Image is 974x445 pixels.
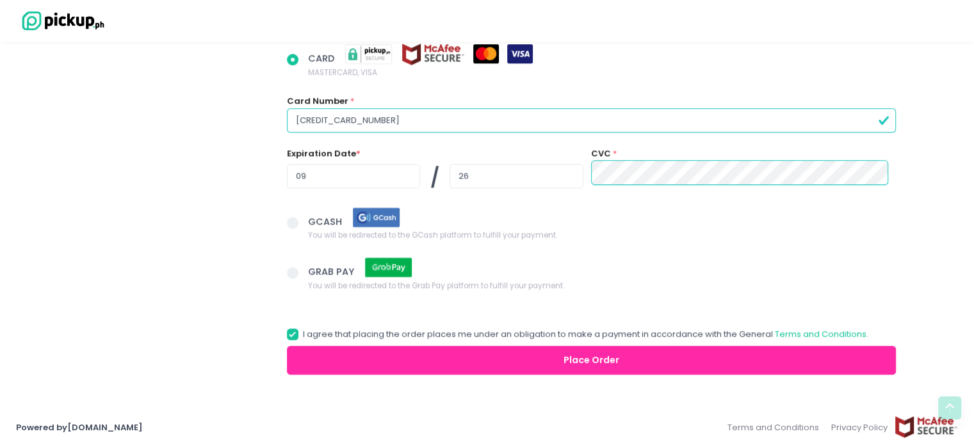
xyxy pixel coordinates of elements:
a: Terms and Conditions [727,416,825,441]
img: visa [507,44,533,63]
label: Card Number [287,95,348,108]
img: grab pay [357,256,421,279]
span: You will be redirected to the Grab Pay platform to fulfill your payment. [308,279,564,291]
img: mcafee-secure [894,416,958,438]
span: MASTERCARD, VISA [308,65,533,78]
a: Terms and Conditions [775,328,866,340]
img: mastercard [473,44,499,63]
img: pickupsecure [337,43,401,65]
button: Place Order [287,346,897,375]
img: gcash [345,206,409,229]
label: I agree that placing the order places me under an obligation to make a payment in accordance with... [287,328,868,341]
a: Powered by[DOMAIN_NAME] [16,421,143,433]
span: / [430,164,439,192]
a: Privacy Policy [825,416,895,441]
img: logo [16,10,106,32]
span: GRAB PAY [308,265,357,278]
input: MM [287,164,420,188]
input: Card Number [287,108,897,133]
img: mcafee-secure [401,43,465,65]
span: You will be redirected to the GCash platform to fulfill your payment. [308,229,557,241]
span: GCASH [308,214,345,227]
label: Expiration Date [287,147,361,160]
label: CVC [591,147,611,160]
input: YY [450,164,583,188]
span: CARD [308,52,337,65]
